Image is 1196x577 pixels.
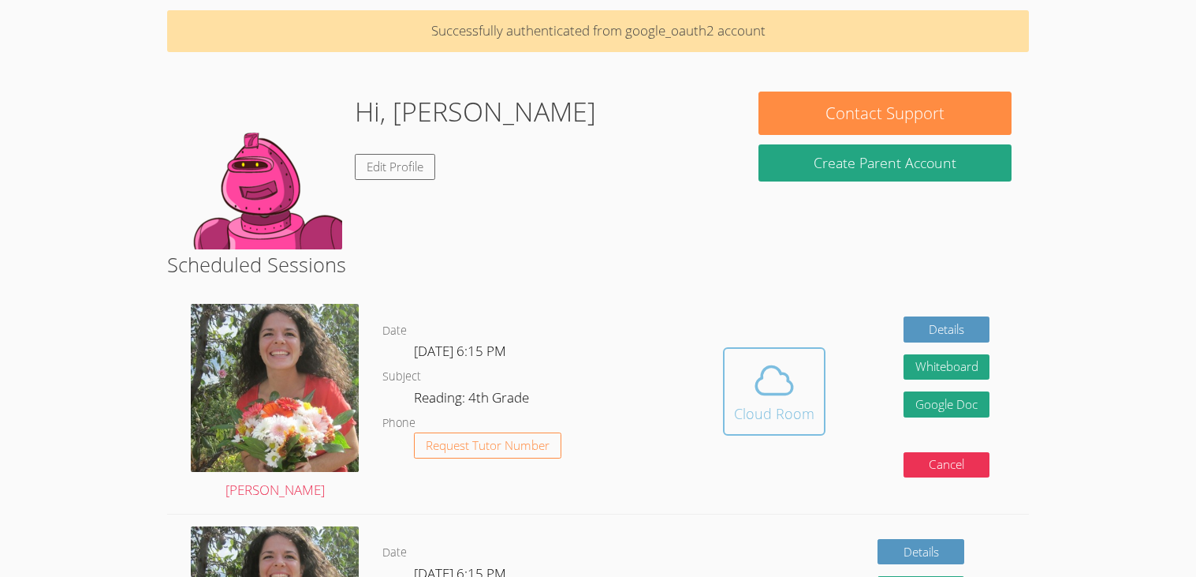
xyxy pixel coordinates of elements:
dt: Subject [382,367,421,387]
img: default.png [184,92,342,249]
button: Whiteboard [904,354,990,380]
a: [PERSON_NAME] [191,304,359,502]
p: Successfully authenticated from google_oauth2 account [167,10,1028,52]
button: Contact Support [758,92,1011,135]
div: Cloud Room [734,403,814,425]
span: [DATE] 6:15 PM [414,342,506,360]
a: Details [877,539,964,565]
h2: Scheduled Sessions [167,249,1028,279]
button: Cancel [904,452,990,478]
a: Edit Profile [355,154,435,180]
span: Request Tutor Number [426,440,550,451]
img: avatar.png [191,304,359,472]
button: Cloud Room [723,347,825,436]
h1: Hi, [PERSON_NAME] [355,92,596,132]
button: Request Tutor Number [414,433,561,459]
button: Create Parent Account [758,144,1011,182]
dt: Date [382,543,407,563]
dt: Date [382,321,407,341]
a: Google Doc [904,392,990,418]
dt: Phone [382,414,415,433]
dd: Reading: 4th Grade [414,387,532,414]
a: Details [904,317,990,343]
